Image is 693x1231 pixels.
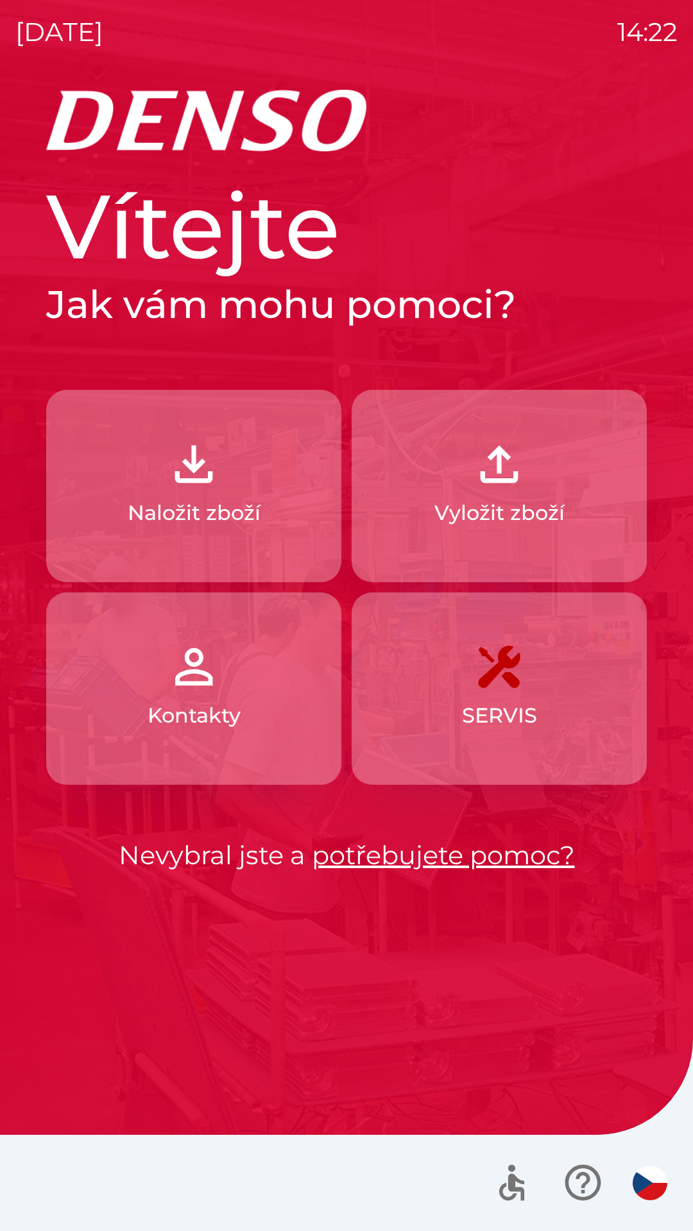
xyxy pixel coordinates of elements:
[148,700,241,731] p: Kontakty
[46,90,647,151] img: Logo
[471,639,527,695] img: 7408382d-57dc-4d4c-ad5a-dca8f73b6e74.png
[434,498,565,528] p: Vyložit zboží
[46,281,647,328] h2: Jak vám mohu pomoci?
[312,839,575,871] a: potřebujete pomoc?
[166,639,222,695] img: 072f4d46-cdf8-44b2-b931-d189da1a2739.png
[352,390,647,582] button: Vyložit zboží
[617,13,678,51] p: 14:22
[471,436,527,492] img: 2fb22d7f-6f53-46d3-a092-ee91fce06e5d.png
[633,1166,667,1200] img: cs flag
[462,700,537,731] p: SERVIS
[46,836,647,875] p: Nevybral jste a
[352,592,647,785] button: SERVIS
[128,498,261,528] p: Naložit zboží
[46,592,341,785] button: Kontakty
[166,436,222,492] img: 918cc13a-b407-47b8-8082-7d4a57a89498.png
[15,13,103,51] p: [DATE]
[46,390,341,582] button: Naložit zboží
[46,172,647,281] h1: Vítejte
